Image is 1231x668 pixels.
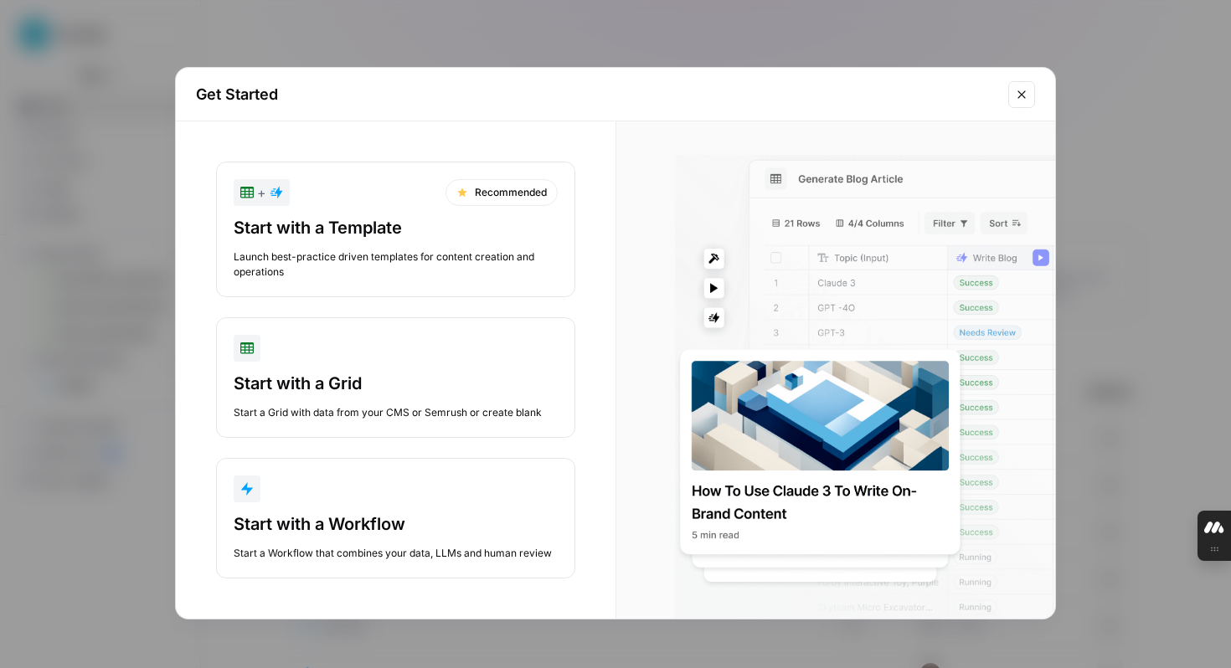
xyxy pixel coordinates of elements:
div: Launch best-practice driven templates for content creation and operations [234,249,558,280]
div: Start a Workflow that combines your data, LLMs and human review [234,546,558,561]
div: Recommended [446,179,558,206]
button: +RecommendedStart with a TemplateLaunch best-practice driven templates for content creation and o... [216,162,575,297]
div: + [240,182,283,203]
div: Start with a Workflow [234,512,558,536]
button: Start with a WorkflowStart a Workflow that combines your data, LLMs and human review [216,458,575,578]
div: Start with a Grid [234,372,558,395]
div: Start with a Template [234,216,558,239]
button: Start with a GridStart a Grid with data from your CMS or Semrush or create blank [216,317,575,438]
div: Start a Grid with data from your CMS or Semrush or create blank [234,405,558,420]
button: Close modal [1008,81,1035,108]
h2: Get Started [196,83,998,106]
